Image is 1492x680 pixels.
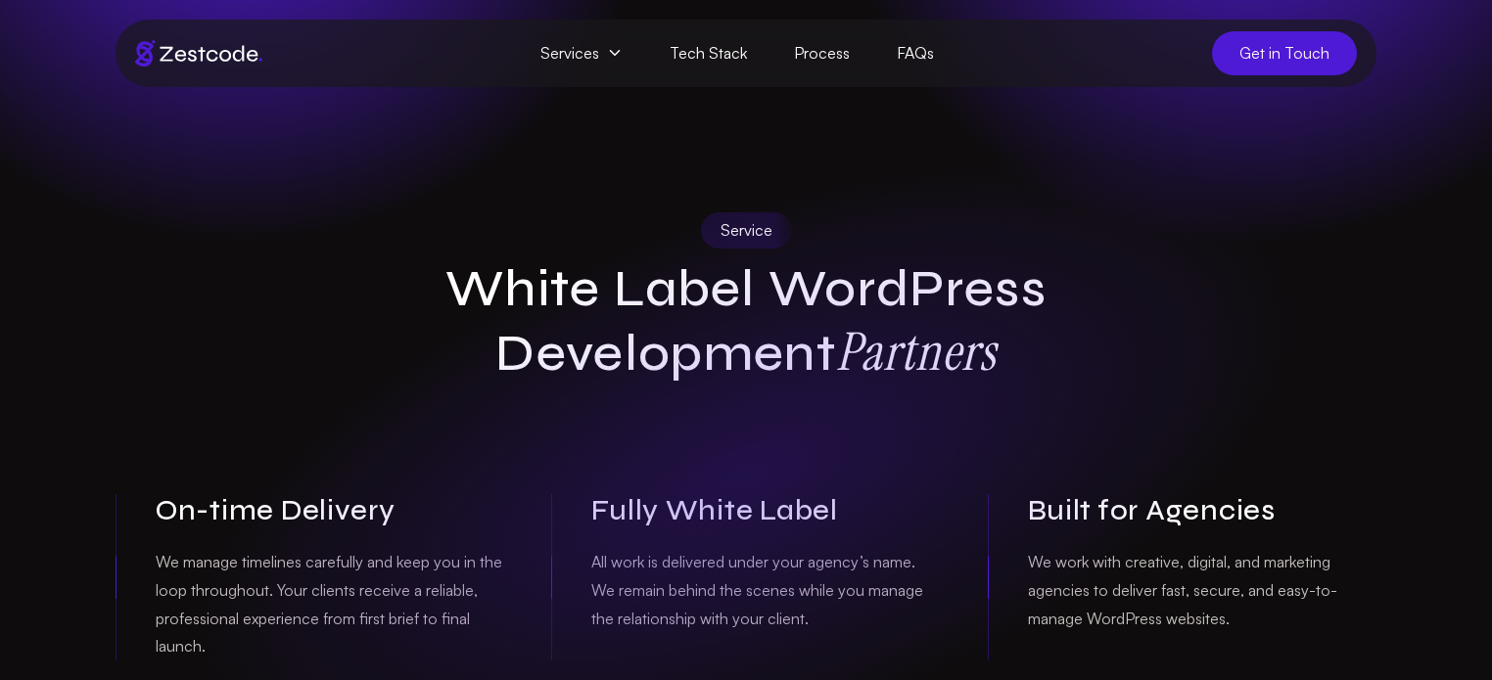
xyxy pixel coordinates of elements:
[1028,548,1376,632] p: We work with creative, digital, and marketing agencies to deliver fast, secure, and easy-to-manag...
[1028,494,1376,528] h3: Built for Agencies
[591,494,940,528] h3: Fully White Label
[770,31,873,75] a: Process
[135,40,262,67] img: Brand logo of zestcode digital
[701,212,792,249] div: Service
[591,548,940,632] p: All work is delivered under your agency’s name. We remain behind the scenes while you manage the ...
[1212,31,1357,75] a: Get in Touch
[370,258,1122,385] h1: White Label WordPress Development
[873,31,957,75] a: FAQs
[156,548,504,660] p: We manage timelines carefully and keep you in the loop throughout. Your clients receive a reliabl...
[517,31,646,75] span: Services
[156,494,504,528] h3: On-time Delivery
[646,31,770,75] a: Tech Stack
[836,317,997,385] strong: Partners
